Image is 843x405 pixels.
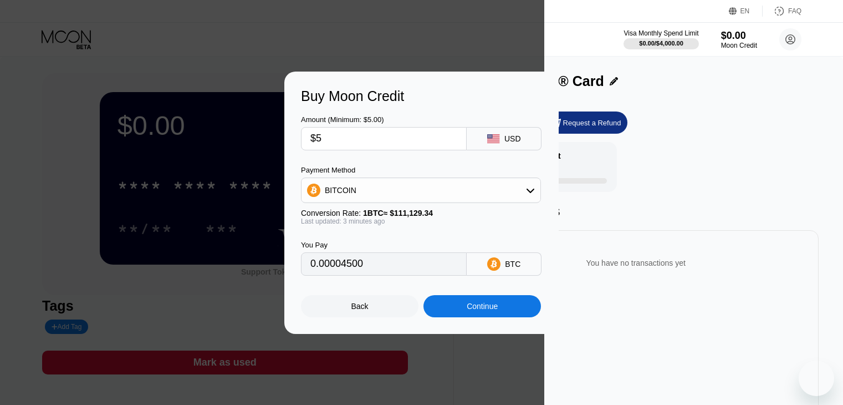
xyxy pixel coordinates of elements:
span: 1 BTC ≈ $111,129.34 [363,209,433,217]
iframe: زر إطلاق نافذة المراسلة [799,361,834,396]
div: You Pay [301,241,467,249]
div: Last updated: 3 minutes ago [301,217,541,225]
div: BITCOIN [325,186,356,195]
div: Buy Moon Credit [301,88,542,104]
div: Conversion Rate: [301,209,541,217]
div: Continue [423,295,541,317]
div: Amount (Minimum: $5.00) [301,115,467,124]
div: Continue [467,302,498,311]
div: BITCOIN [302,179,540,201]
input: $0.00 [310,128,457,150]
div: Back [301,295,418,317]
div: BTC [505,260,520,269]
div: USD [504,134,521,143]
div: Back [351,302,369,311]
div: Payment Method [301,166,541,174]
